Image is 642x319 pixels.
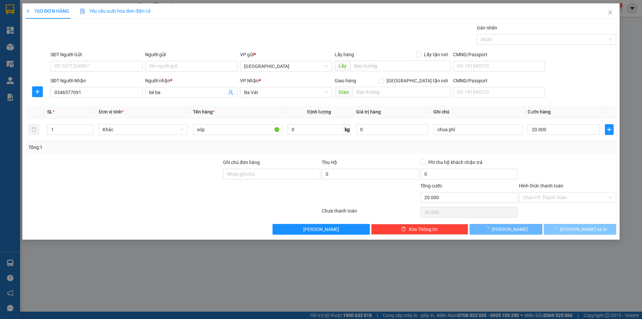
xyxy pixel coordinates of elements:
[228,90,233,95] span: user-add
[240,51,332,58] div: VP gửi
[32,86,43,97] button: plus
[560,226,607,233] span: [PERSON_NAME] và In
[193,124,282,135] input: VD: Bàn, Ghế
[409,226,438,233] span: Xóa Thông tin
[371,224,468,235] button: deleteXóa Thông tin
[350,61,450,71] input: Dọc đường
[605,124,614,135] button: plus
[384,77,450,84] span: [GEOGRAPHIC_DATA] tận nơi
[519,183,563,188] label: Hình thức thanh toán
[431,105,525,118] th: Ghi chú
[88,130,92,134] span: down
[240,78,259,83] span: VP Nhận
[86,130,93,135] span: Decrease Value
[485,227,492,231] span: loading
[145,77,237,84] div: Người nhận
[80,8,150,14] span: Yêu cầu xuất hóa đơn điện tử
[335,87,352,97] span: Giao
[322,160,337,165] span: Thu Hộ
[426,159,485,166] span: Phí thu hộ khách nhận trả
[28,144,248,151] div: Tổng: 1
[26,9,30,13] span: plus
[477,25,497,30] label: Gán nhãn
[553,227,560,231] span: loading
[193,109,215,114] span: Tên hàng
[608,10,613,15] span: close
[601,3,620,22] button: Close
[321,207,420,219] div: Chưa thanh toán
[492,226,528,233] span: [PERSON_NAME]
[528,109,551,114] span: Cước hàng
[335,52,354,57] span: Lấy hàng
[273,224,370,235] button: [PERSON_NAME]
[50,51,142,58] div: SĐT Người Gửi
[420,183,442,188] span: Tổng cước
[223,160,260,165] label: Ghi chú đơn hàng
[352,87,450,97] input: Dọc đường
[335,78,356,83] span: Giao hàng
[605,127,613,132] span: plus
[26,8,69,14] span: TẠO ĐƠN HÀNG
[88,126,92,130] span: up
[28,124,39,135] button: delete
[244,61,328,71] span: Sài Gòn
[303,226,339,233] span: [PERSON_NAME]
[80,9,85,14] img: icon
[433,124,522,135] input: Ghi Chú
[307,109,331,114] span: Định lượng
[145,51,237,58] div: Người gửi
[469,224,542,235] button: [PERSON_NAME]
[244,87,328,97] span: Ba Vát
[50,77,142,84] div: SĐT Người Nhận
[453,51,545,58] div: CMND/Passport
[103,125,184,135] span: Khác
[86,125,93,130] span: Increase Value
[453,77,545,84] div: CMND/Passport
[356,109,381,114] span: Giá trị hàng
[47,109,52,114] span: SL
[401,227,406,232] span: delete
[544,224,616,235] button: [PERSON_NAME] và In
[356,124,428,135] input: 0
[223,169,320,179] input: Ghi chú đơn hàng
[344,124,351,135] span: kg
[32,89,42,94] span: plus
[99,109,124,114] span: Đơn vị tính
[421,51,450,58] span: Lấy tận nơi
[335,61,350,71] span: Lấy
